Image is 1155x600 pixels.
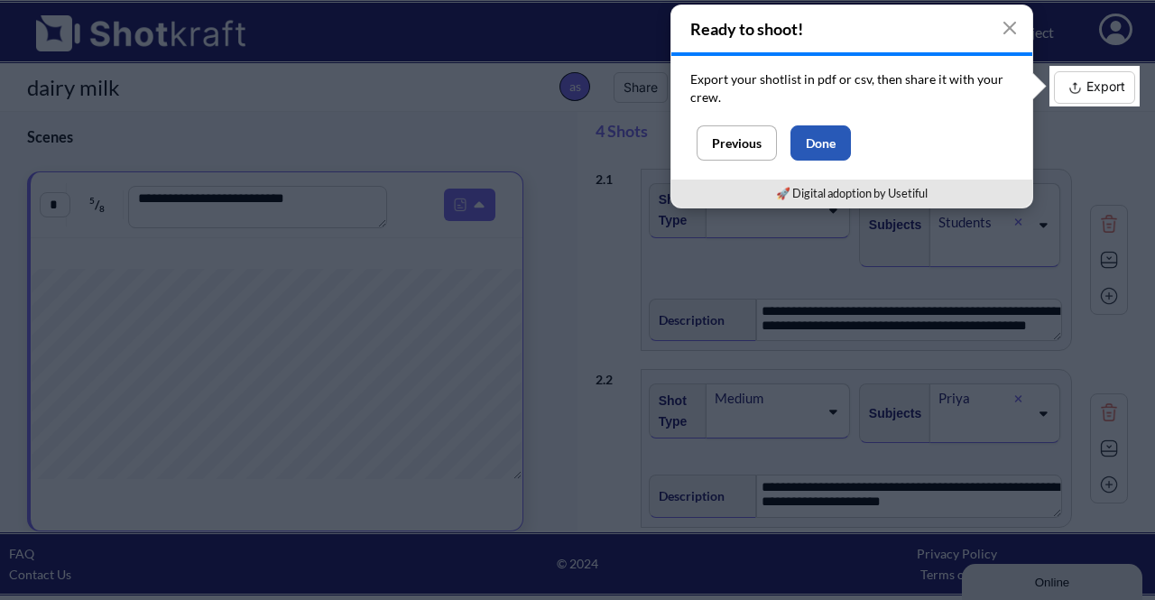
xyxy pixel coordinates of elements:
a: 🚀 Digital adoption by Usetiful [776,186,928,200]
p: Export your shotlist in pdf or csv, then share it with your crew. [690,70,1013,106]
h4: Ready to shoot! [671,5,1032,52]
button: Previous [697,125,777,161]
div: Online [14,15,167,29]
img: Export Icon [1064,77,1086,99]
button: Done [790,125,851,161]
button: Export [1054,71,1135,104]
